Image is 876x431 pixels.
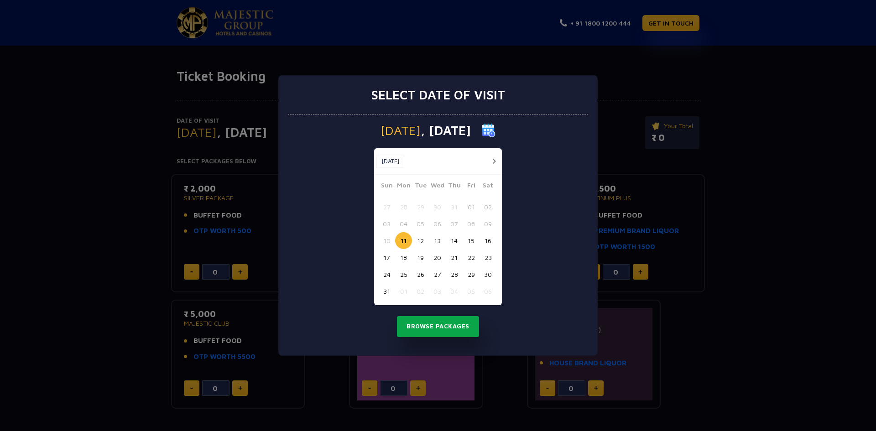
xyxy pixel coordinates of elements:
button: 24 [378,266,395,283]
button: 16 [480,232,496,249]
button: 14 [446,232,463,249]
h3: Select date of visit [371,87,505,103]
span: Sun [378,180,395,193]
button: 02 [480,198,496,215]
button: 28 [446,266,463,283]
button: 23 [480,249,496,266]
button: 09 [480,215,496,232]
button: 27 [378,198,395,215]
button: 15 [463,232,480,249]
button: 31 [378,283,395,300]
button: 25 [395,266,412,283]
button: 12 [412,232,429,249]
button: 30 [429,198,446,215]
button: 18 [395,249,412,266]
button: 10 [378,232,395,249]
button: 11 [395,232,412,249]
button: 26 [412,266,429,283]
button: 22 [463,249,480,266]
span: Mon [395,180,412,193]
button: 04 [446,283,463,300]
button: 29 [463,266,480,283]
button: 21 [446,249,463,266]
button: 13 [429,232,446,249]
button: 17 [378,249,395,266]
button: 05 [463,283,480,300]
button: 30 [480,266,496,283]
button: 01 [463,198,480,215]
button: 03 [429,283,446,300]
span: Thu [446,180,463,193]
button: 03 [378,215,395,232]
button: 07 [446,215,463,232]
span: Fri [463,180,480,193]
button: 29 [412,198,429,215]
span: Wed [429,180,446,193]
button: 08 [463,215,480,232]
img: calender icon [482,124,495,137]
button: 20 [429,249,446,266]
button: 06 [480,283,496,300]
button: 01 [395,283,412,300]
span: , [DATE] [421,124,471,137]
button: 19 [412,249,429,266]
button: 04 [395,215,412,232]
button: [DATE] [376,155,404,168]
button: 06 [429,215,446,232]
button: 28 [395,198,412,215]
button: Browse Packages [397,316,479,337]
span: Sat [480,180,496,193]
button: 05 [412,215,429,232]
button: 02 [412,283,429,300]
button: 31 [446,198,463,215]
button: 27 [429,266,446,283]
span: Tue [412,180,429,193]
span: [DATE] [381,124,421,137]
